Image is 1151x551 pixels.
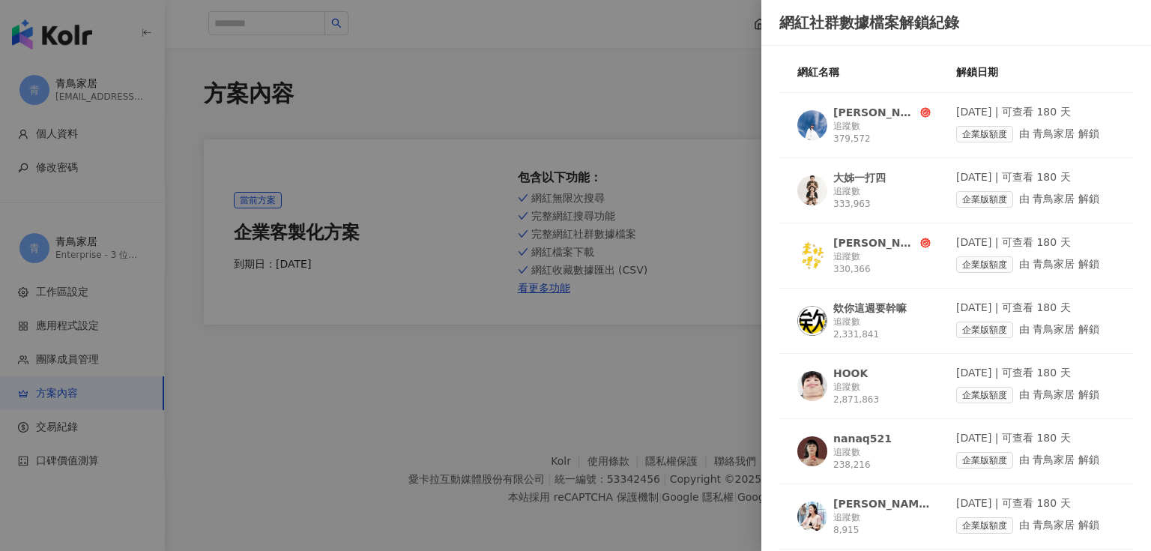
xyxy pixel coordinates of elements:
[956,322,1115,338] div: 由 青鳥家居 解鎖
[779,431,1133,484] a: KOL Avatarnanaq521追蹤數 238,216[DATE] | 可查看 180 天企業版額度由 青鳥家居 解鎖
[833,170,886,185] div: 大姊一打四
[956,517,1013,534] span: 企業版額度
[833,431,892,446] div: nanaq521
[956,191,1115,208] div: 由 青鳥家居 解鎖
[956,301,1115,316] div: [DATE] | 可查看 180 天
[956,235,1115,250] div: [DATE] | 可查看 180 天
[797,502,827,532] img: KOL Avatar
[956,256,1115,273] div: 由 青鳥家居 解鎖
[956,126,1013,142] span: 企業版額度
[833,235,917,250] div: [PERSON_NAME]賀
[833,185,931,211] div: 追蹤數 333,963
[956,126,1115,142] div: 由 青鳥家居 解鎖
[779,170,1133,223] a: KOL Avatar大姊一打四追蹤數 333,963[DATE] | 可查看 180 天企業版額度由 青鳥家居 解鎖
[797,64,956,80] div: 網紅名稱
[779,12,1133,33] div: 網紅社群數據檔案解鎖紀錄
[956,517,1115,534] div: 由 青鳥家居 解鎖
[956,64,1115,80] div: 解鎖日期
[833,105,917,120] div: [PERSON_NAME]
[956,431,1115,446] div: [DATE] | 可查看 180 天
[833,496,931,511] div: [PERSON_NAME].C
[956,322,1013,338] span: 企業版額度
[797,175,827,205] img: KOL Avatar
[956,105,1115,120] div: [DATE] | 可查看 180 天
[797,306,827,336] img: KOL Avatar
[956,170,1115,185] div: [DATE] | 可查看 180 天
[833,446,931,472] div: 追蹤數 238,216
[779,366,1133,419] a: KOL AvatarHOOK追蹤數 2,871,863[DATE] | 可查看 180 天企業版額度由 青鳥家居 解鎖
[833,316,931,341] div: 追蹤數 2,331,841
[833,381,931,406] div: 追蹤數 2,871,863
[797,371,827,401] img: KOL Avatar
[833,511,931,537] div: 追蹤數 8,915
[956,366,1115,381] div: [DATE] | 可查看 180 天
[779,301,1133,354] a: KOL Avatar欸你這週要幹嘛追蹤數 2,331,841[DATE] | 可查看 180 天企業版額度由 青鳥家居 解鎖
[956,452,1115,469] div: 由 青鳥家居 解鎖
[779,105,1133,158] a: KOL Avatar[PERSON_NAME]追蹤數 379,572[DATE] | 可查看 180 天企業版額度由 青鳥家居 解鎖
[797,241,827,271] img: KOL Avatar
[797,436,827,466] img: KOL Avatar
[833,301,907,316] div: 欸你這週要幹嘛
[779,496,1133,550] a: KOL Avatar[PERSON_NAME].C追蹤數 8,915[DATE] | 可查看 180 天企業版額度由 青鳥家居 解鎖
[956,452,1013,469] span: 企業版額度
[797,110,827,140] img: KOL Avatar
[956,496,1115,511] div: [DATE] | 可查看 180 天
[956,387,1013,403] span: 企業版額度
[833,250,931,276] div: 追蹤數 330,366
[833,366,868,381] div: HOOK
[956,191,1013,208] span: 企業版額度
[779,235,1133,289] a: KOL Avatar[PERSON_NAME]賀追蹤數 330,366[DATE] | 可查看 180 天企業版額度由 青鳥家居 解鎖
[956,387,1115,403] div: 由 青鳥家居 解鎖
[956,256,1013,273] span: 企業版額度
[833,120,931,145] div: 追蹤數 379,572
